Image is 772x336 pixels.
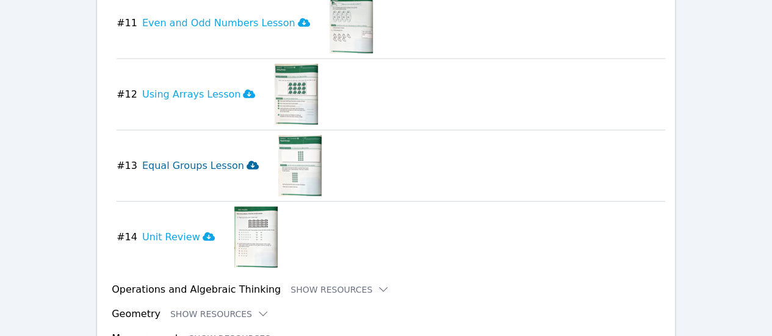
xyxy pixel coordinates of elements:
[117,64,265,125] button: #12Using Arrays Lesson
[112,307,161,321] h3: Geometry
[142,87,255,102] h3: Using Arrays Lesson
[117,16,137,30] span: # 11
[170,308,269,320] button: Show Resources
[117,207,225,268] button: #14Unit Review
[117,135,269,196] button: #13Equal Groups Lesson
[117,87,137,102] span: # 12
[290,284,389,296] button: Show Resources
[142,16,310,30] h3: Even and Odd Numbers Lesson
[275,64,318,125] img: Using Arrays Lesson
[117,230,137,245] span: # 14
[142,159,259,173] h3: Equal Groups Lesson
[117,159,137,173] span: # 13
[234,207,278,268] img: Unit Review
[142,230,215,245] h3: Unit Review
[112,282,281,297] h3: Operations and Algebraic Thinking
[278,135,322,196] img: Equal Groups Lesson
